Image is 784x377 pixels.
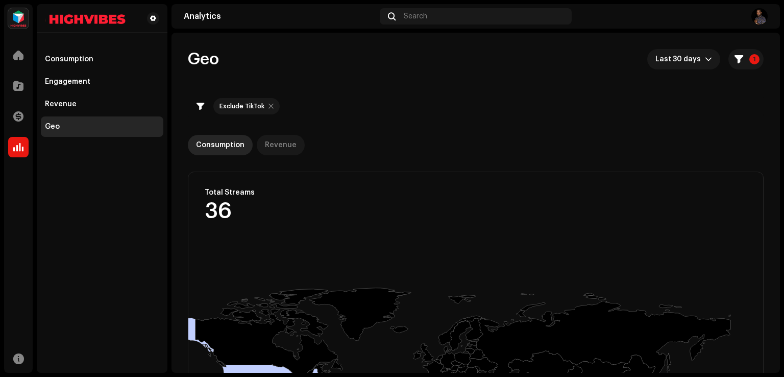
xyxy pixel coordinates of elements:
button: 1 [728,49,764,69]
span: Search [404,12,427,20]
div: Geo [45,123,60,131]
div: Consumption [196,135,244,155]
div: Revenue [265,135,297,155]
p-badge: 1 [749,54,759,64]
span: Geo [188,49,219,69]
re-m-nav-item: Engagement [41,72,163,92]
div: Exclude TikTok [219,102,264,110]
re-m-nav-item: Geo [41,116,163,137]
div: Revenue [45,100,77,108]
span: Last 30 days [655,49,705,69]
img: 70728f1a-a1eb-4809-ab3f-d3bc31dd569f [751,8,768,25]
div: Analytics [184,12,376,20]
div: dropdown trigger [705,49,712,69]
img: d4093022-bcd4-44a3-a5aa-2cc358ba159b [45,12,131,25]
div: Engagement [45,78,90,86]
re-m-nav-item: Revenue [41,94,163,114]
re-m-nav-item: Consumption [41,49,163,69]
div: Consumption [45,55,93,63]
div: Total Streams [205,188,255,197]
img: feab3aad-9b62-475c-8caf-26f15a9573ee [8,8,29,29]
